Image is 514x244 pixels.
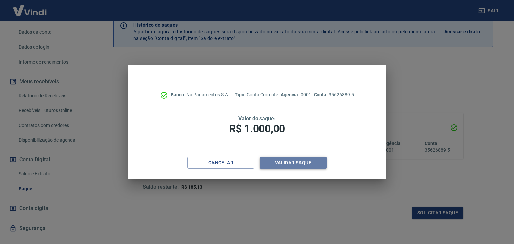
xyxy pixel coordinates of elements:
[314,91,354,98] p: 35626889-5
[314,92,329,97] span: Conta:
[171,91,229,98] p: Nu Pagamentos S.A.
[281,91,311,98] p: 0001
[281,92,301,97] span: Agência:
[235,91,278,98] p: Conta Corrente
[187,157,254,169] button: Cancelar
[229,122,285,135] span: R$ 1.000,00
[235,92,247,97] span: Tipo:
[260,157,327,169] button: Validar saque
[171,92,186,97] span: Banco:
[238,115,276,122] span: Valor do saque:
